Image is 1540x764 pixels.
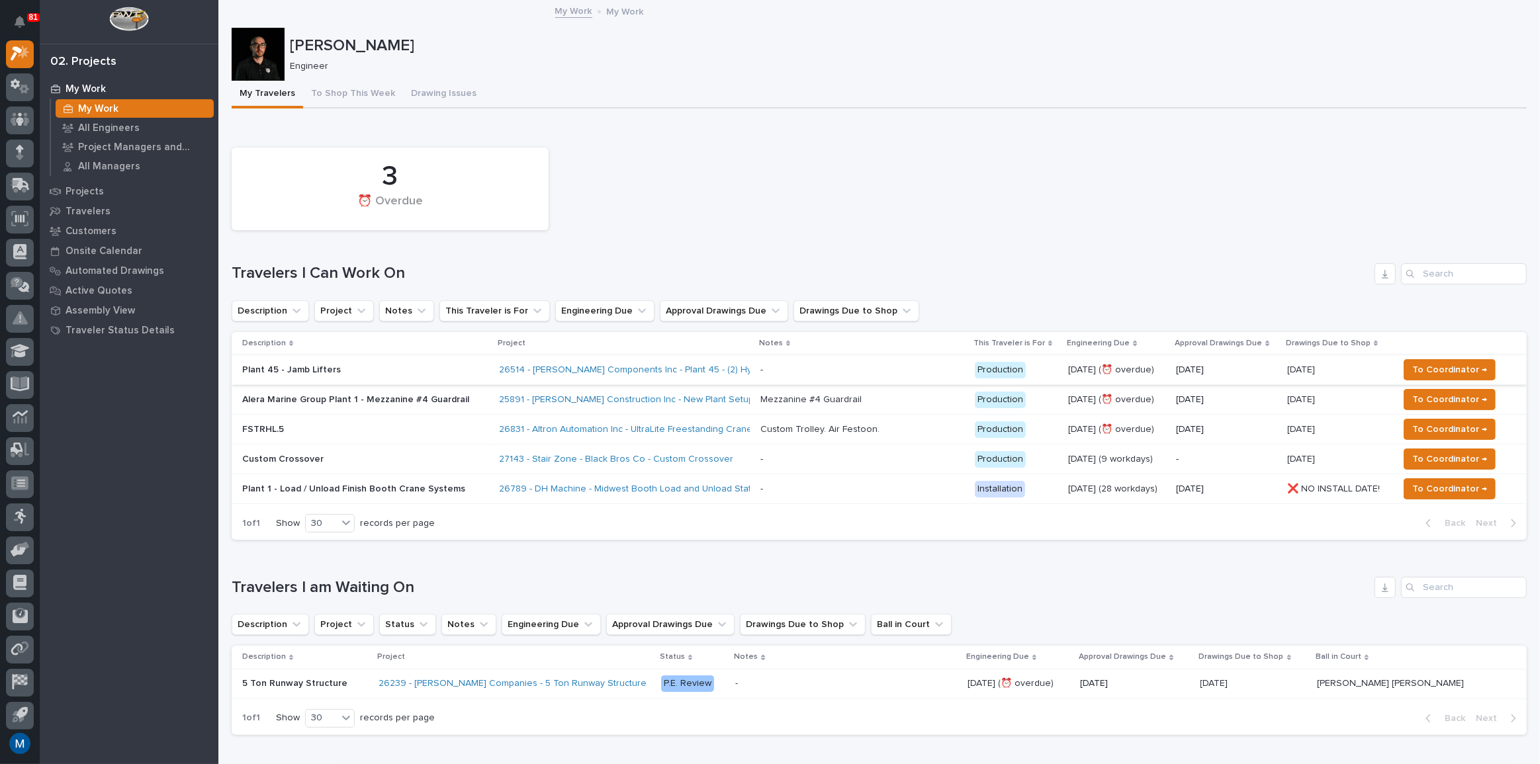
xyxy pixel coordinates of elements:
[50,55,116,69] div: 02. Projects
[66,186,104,198] p: Projects
[1401,577,1527,598] input: Search
[1067,336,1130,351] p: Engineering Due
[793,300,919,321] button: Drawings Due to Shop
[314,614,374,635] button: Project
[232,578,1369,597] h1: Travelers I am Waiting On
[109,7,148,31] img: Workspace Logo
[40,181,218,201] a: Projects
[242,484,474,495] p: Plant 1 - Load / Unload Finish Booth Crane Systems
[1286,336,1371,351] p: Drawings Due to Shop
[499,454,733,465] a: 27143 - Stair Zone - Black Bros Co - Custom Crossover
[17,16,34,37] div: Notifications81
[1476,517,1505,529] span: Next
[29,13,38,22] p: 81
[242,424,474,435] p: FSTRHL.5
[1404,419,1496,440] button: To Coordinator →
[760,484,763,495] div: -
[78,161,140,173] p: All Managers
[1404,359,1496,380] button: To Coordinator →
[40,261,218,280] a: Automated Drawings
[1317,675,1467,689] p: [PERSON_NAME] [PERSON_NAME]
[232,385,1527,415] tr: Alera Marine Group Plant 1 - Mezzanine #4 Guardrail25891 - [PERSON_NAME] Construction Inc - New P...
[242,650,286,664] p: Description
[379,614,436,635] button: Status
[314,300,374,321] button: Project
[232,355,1527,385] tr: Plant 45 - Jamb Lifters26514 - [PERSON_NAME] Components Inc - Plant 45 - (2) Hyperlite ¼ ton brid...
[734,650,758,664] p: Notes
[242,364,474,376] p: Plant 45 - Jamb Lifters
[975,392,1026,408] div: Production
[232,415,1527,445] tr: FSTRHL.526831 - Altron Automation Inc - UltraLite Freestanding Crane Custom Trolley. Air Festoon....
[6,730,34,757] button: users-avatar
[661,675,714,692] div: P.E. Review
[1437,517,1465,529] span: Back
[1068,364,1165,376] p: [DATE] (⏰ overdue)
[303,81,403,108] button: To Shop This Week
[66,285,132,297] p: Active Quotes
[759,336,783,351] p: Notes
[78,142,208,153] p: Project Managers and Engineers
[1068,454,1165,465] p: [DATE] (9 workdays)
[1404,389,1496,410] button: To Coordinator →
[968,675,1056,689] p: [DATE] (⏰ overdue)
[1412,421,1487,437] span: To Coordinator →
[1415,517,1471,529] button: Back
[40,221,218,241] a: Customers
[78,103,118,115] p: My Work
[1412,481,1487,497] span: To Coordinator →
[306,517,338,531] div: 30
[1199,650,1284,664] p: Drawings Due to Shop
[1079,650,1166,664] p: Approval Drawings Due
[439,300,550,321] button: This Traveler is For
[78,122,140,134] p: All Engineers
[760,394,862,405] div: Mezzanine #4 Guardrail
[51,118,218,137] a: All Engineers
[660,650,685,664] p: Status
[242,336,286,351] p: Description
[498,336,525,351] p: Project
[975,421,1026,438] div: Production
[1437,712,1465,724] span: Back
[1176,484,1277,495] p: [DATE]
[254,160,526,193] div: 3
[66,265,164,277] p: Automated Drawings
[499,364,909,376] a: 26514 - [PERSON_NAME] Components Inc - Plant 45 - (2) Hyperlite ¼ ton bridge cranes; 24’ x 60’
[276,712,300,724] p: Show
[606,614,735,635] button: Approval Drawings Due
[40,300,218,320] a: Assembly View
[760,364,763,376] div: -
[1401,263,1527,284] input: Search
[499,394,840,405] a: 25891 - [PERSON_NAME] Construction Inc - New Plant Setup - Mezzanine Project
[502,614,601,635] button: Engineering Due
[1412,392,1487,407] span: To Coordinator →
[760,424,880,435] div: Custom Trolley. Air Festoon.
[276,518,300,529] p: Show
[1176,394,1277,405] p: [DATE]
[66,305,135,317] p: Assembly View
[1287,451,1318,465] p: [DATE]
[232,507,271,540] p: 1 of 1
[232,669,1527,699] tr: 5 Ton Runway Structure5 Ton Runway Structure 26239 - [PERSON_NAME] Companies - 5 Ton Runway Struc...
[1404,478,1496,499] button: To Coordinator →
[232,300,309,321] button: Description
[1471,517,1527,529] button: Next
[6,8,34,36] button: Notifications
[1471,712,1527,724] button: Next
[306,711,338,725] div: 30
[1287,362,1318,376] p: [DATE]
[1068,424,1165,435] p: [DATE] (⏰ overdue)
[242,394,474,405] p: Alera Marine Group Plant 1 - Mezzanine #4 Guardrail
[1200,675,1231,689] p: [DATE]
[379,300,434,321] button: Notes
[66,325,175,337] p: Traveler Status Details
[360,518,435,529] p: records per page
[40,201,218,221] a: Travelers
[975,362,1026,378] div: Production
[232,614,309,635] button: Description
[1415,712,1471,724] button: Back
[290,61,1516,72] p: Engineer
[1404,448,1496,470] button: To Coordinator →
[1316,650,1361,664] p: Ball in Court
[871,614,952,635] button: Ball in Court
